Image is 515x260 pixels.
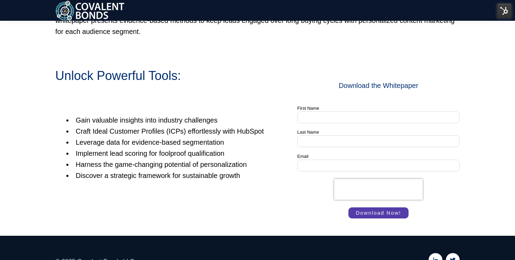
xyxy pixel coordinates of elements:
li: Implement lead scoring for foolproof qualification [66,148,287,159]
li: Discover a strategic framework for sustainable growth [66,170,287,181]
span: Last Name [297,129,319,135]
div: Basic Content [55,100,96,109]
li: Harness the game-changing potential of personalization [66,159,287,170]
span: Download the Whitepaper [339,82,418,89]
li: Leverage data for evidence-based segmentation [66,137,287,148]
li: Gain valuable insights into industry challenges [66,115,287,126]
span: First Name [297,106,319,111]
iframe: Chat Widget [410,185,515,260]
img: 6268559224d3c37b5db4967d_Covalent Bonds Logo White-1 [55,1,124,20]
li: Craft Ideal Customer Profiles (ICPs) effortlessly with HubSpot [66,126,287,137]
span: Unlock Powerful Tools: [55,69,181,83]
iframe: reCAPTCHA [334,179,423,200]
span: Email [297,154,309,159]
input: Download Now! [348,207,408,218]
img: HubSpot Tools Menu Toggle [497,3,512,18]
